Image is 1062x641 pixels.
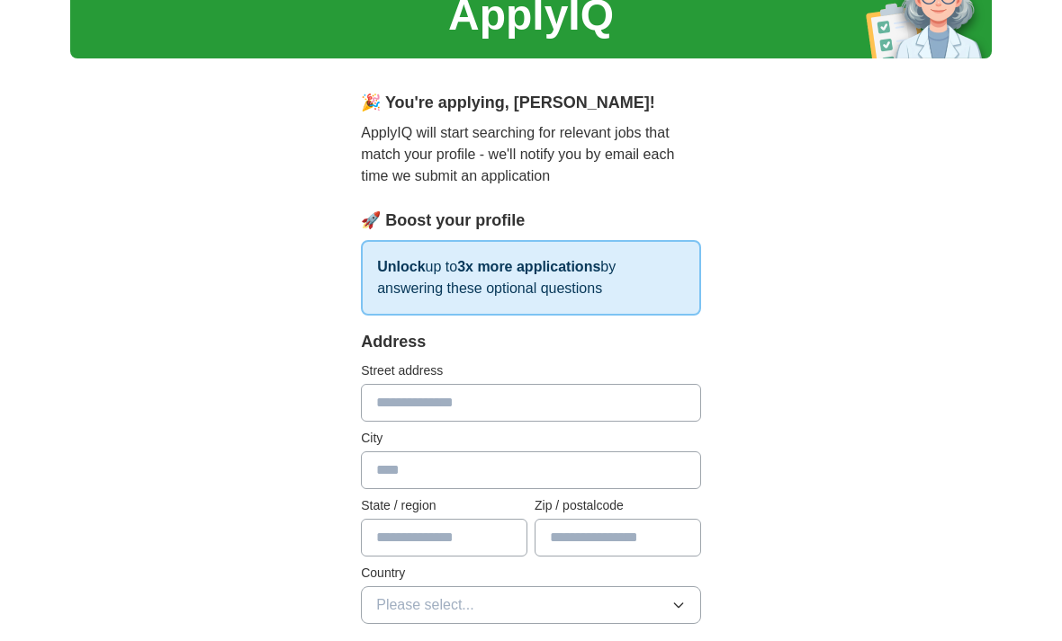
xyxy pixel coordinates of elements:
[376,594,474,616] span: Please select...
[457,259,600,274] strong: 3x more applications
[361,240,701,316] p: up to by answering these optional questions
[361,496,527,515] label: State / region
[377,259,425,274] strong: Unlock
[361,361,701,380] label: Street address
[361,429,701,448] label: City
[361,564,701,583] label: Country
[361,330,701,354] div: Address
[361,586,701,624] button: Please select...
[361,91,701,115] div: 🎉 You're applying , [PERSON_NAME] !
[535,496,701,515] label: Zip / postalcode
[361,122,701,187] p: ApplyIQ will start searching for relevant jobs that match your profile - we'll notify you by emai...
[361,209,701,233] div: 🚀 Boost your profile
